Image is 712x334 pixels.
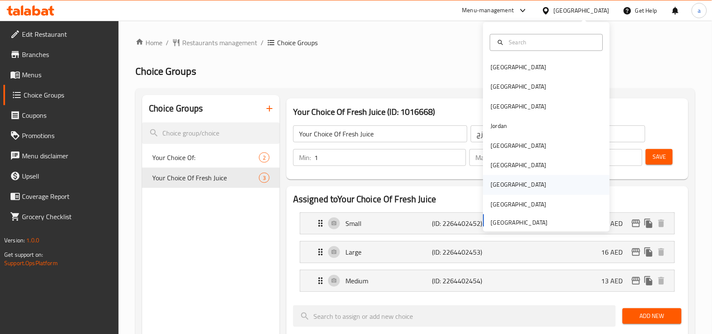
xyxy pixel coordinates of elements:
p: Small [345,218,432,228]
div: [GEOGRAPHIC_DATA] [491,82,547,92]
a: Support.OpsPlatform [4,258,58,269]
span: Coupons [22,110,112,120]
button: delete [655,217,668,230]
button: edit [630,274,642,287]
h2: Choice Groups [149,102,203,115]
div: [GEOGRAPHIC_DATA] [491,180,547,190]
span: Edit Restaurant [22,29,112,39]
span: a [698,6,701,15]
li: Expand [293,266,682,295]
div: Jordan [491,122,507,131]
input: Search [506,38,598,47]
a: Menus [3,65,119,85]
span: Choice Groups [24,90,112,100]
div: [GEOGRAPHIC_DATA] [491,161,547,170]
button: duplicate [642,246,655,258]
p: (ID: 2264402453) [432,247,490,257]
nav: breadcrumb [135,38,695,48]
button: duplicate [642,217,655,230]
div: [GEOGRAPHIC_DATA] [491,102,547,111]
li: Expand [293,209,682,238]
button: edit [630,217,642,230]
span: Menu disclaimer [22,151,112,161]
p: Large [345,247,432,257]
p: 13 AED [601,276,630,286]
span: Save [653,152,666,162]
a: Restaurants management [172,38,257,48]
span: Version: [4,235,25,246]
span: Your Choice Of Fresh Juice [152,173,259,183]
div: [GEOGRAPHIC_DATA] [491,141,547,150]
span: Add New [629,311,675,321]
span: Promotions [22,130,112,141]
a: Menu disclaimer [3,146,119,166]
span: Restaurants management [182,38,257,48]
li: Expand [293,238,682,266]
div: [GEOGRAPHIC_DATA] [491,63,547,72]
li: / [261,38,264,48]
button: duplicate [642,274,655,287]
p: Max: [475,152,488,163]
span: 2 [259,154,269,162]
a: Edit Restaurant [3,24,119,44]
a: Home [135,38,162,48]
span: Menus [22,70,112,80]
div: Menu-management [462,5,514,16]
p: 10 AED [601,218,630,228]
div: Choices [259,173,270,183]
div: Expand [300,242,674,263]
div: Expand [300,213,674,234]
button: delete [655,246,668,258]
div: [GEOGRAPHIC_DATA] [491,200,547,209]
a: Coverage Report [3,186,119,206]
span: 3 [259,174,269,182]
span: Choice Groups [277,38,318,48]
p: (ID: 2264402452) [432,218,490,228]
span: Get support on: [4,249,43,260]
input: search [293,305,616,327]
p: Medium [345,276,432,286]
span: Branches [22,49,112,60]
div: Expand [300,270,674,291]
p: 16 AED [601,247,630,257]
input: search [142,122,280,144]
a: Grocery Checklist [3,206,119,227]
h3: Your Choice Of Fresh Juice (ID: 1016668) [293,105,682,119]
button: delete [655,274,668,287]
button: Save [646,149,673,165]
div: Choices [259,152,270,163]
span: Upsell [22,171,112,181]
span: Your Choice Of: [152,152,259,163]
span: Grocery Checklist [22,212,112,222]
a: Upsell [3,166,119,186]
a: Branches [3,44,119,65]
a: Choice Groups [3,85,119,105]
button: Add New [623,308,682,324]
span: Choice Groups [135,62,196,81]
h2: Assigned to Your Choice Of Fresh Juice [293,193,682,206]
div: Your Choice Of Fresh Juice3 [142,168,280,188]
a: Coupons [3,105,119,125]
span: Coverage Report [22,191,112,201]
button: edit [630,246,642,258]
div: Your Choice Of:2 [142,147,280,168]
a: Promotions [3,125,119,146]
p: Min: [299,152,311,163]
div: [GEOGRAPHIC_DATA] [554,6,610,15]
span: 1.0.0 [26,235,39,246]
p: (ID: 2264402454) [432,276,490,286]
li: / [166,38,169,48]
